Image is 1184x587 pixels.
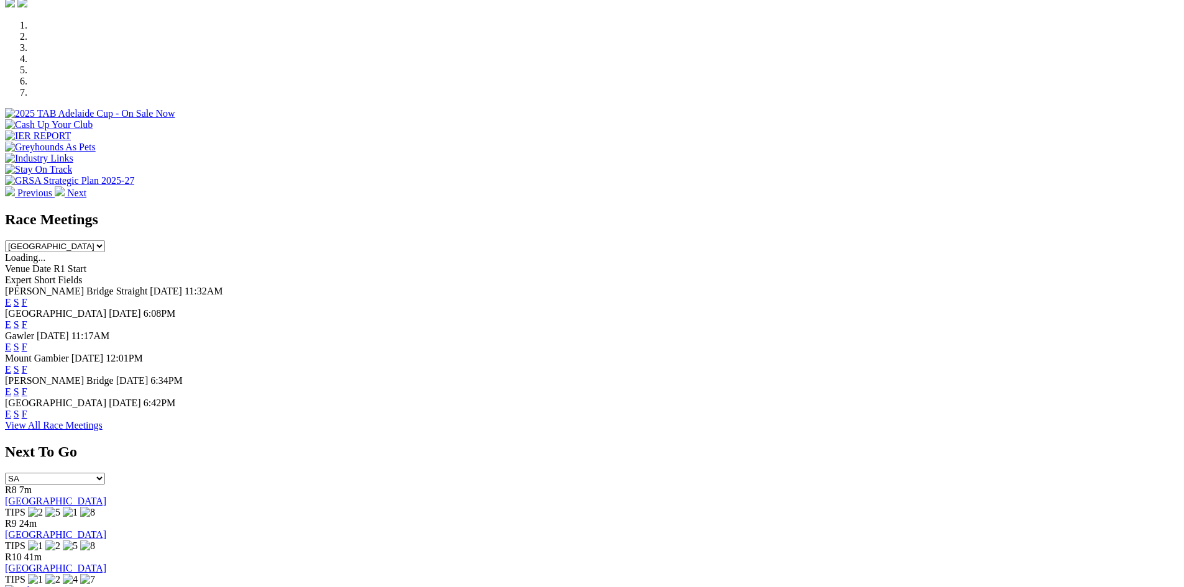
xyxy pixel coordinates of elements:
[5,496,106,506] a: [GEOGRAPHIC_DATA]
[5,130,71,142] img: IER REPORT
[14,297,19,307] a: S
[5,485,17,495] span: R8
[5,386,11,397] a: E
[5,252,45,263] span: Loading...
[5,552,22,562] span: R10
[80,507,95,518] img: 8
[71,330,110,341] span: 11:17AM
[14,386,19,397] a: S
[22,342,27,352] a: F
[5,286,147,296] span: [PERSON_NAME] Bridge Straight
[150,286,182,296] span: [DATE]
[22,386,27,397] a: F
[109,308,141,319] span: [DATE]
[5,563,106,573] a: [GEOGRAPHIC_DATA]
[28,574,43,585] img: 1
[45,574,60,585] img: 2
[144,398,176,408] span: 6:42PM
[5,175,134,186] img: GRSA Strategic Plan 2025-27
[5,319,11,330] a: E
[14,364,19,375] a: S
[116,375,149,386] span: [DATE]
[5,409,11,419] a: E
[17,188,52,198] span: Previous
[5,211,1179,228] h2: Race Meetings
[5,529,106,540] a: [GEOGRAPHIC_DATA]
[19,518,37,529] span: 24m
[58,275,82,285] span: Fields
[22,409,27,419] a: F
[80,574,95,585] img: 7
[5,164,72,175] img: Stay On Track
[71,353,104,363] span: [DATE]
[5,297,11,307] a: E
[34,275,56,285] span: Short
[5,263,30,274] span: Venue
[5,574,25,585] span: TIPS
[5,444,1179,460] h2: Next To Go
[22,297,27,307] a: F
[32,263,51,274] span: Date
[5,420,103,430] a: View All Race Meetings
[109,398,141,408] span: [DATE]
[185,286,223,296] span: 11:32AM
[53,263,86,274] span: R1 Start
[28,540,43,552] img: 1
[5,540,25,551] span: TIPS
[5,375,114,386] span: [PERSON_NAME] Bridge
[144,308,176,319] span: 6:08PM
[5,153,73,164] img: Industry Links
[5,364,11,375] a: E
[45,507,60,518] img: 5
[150,375,183,386] span: 6:34PM
[22,364,27,375] a: F
[63,507,78,518] img: 1
[63,540,78,552] img: 5
[5,186,15,196] img: chevron-left-pager-white.svg
[5,119,93,130] img: Cash Up Your Club
[19,485,32,495] span: 7m
[14,342,19,352] a: S
[63,574,78,585] img: 4
[5,330,34,341] span: Gawler
[5,518,17,529] span: R9
[5,142,96,153] img: Greyhounds As Pets
[5,275,32,285] span: Expert
[5,507,25,517] span: TIPS
[5,308,106,319] span: [GEOGRAPHIC_DATA]
[5,398,106,408] span: [GEOGRAPHIC_DATA]
[55,186,65,196] img: chevron-right-pager-white.svg
[14,409,19,419] a: S
[67,188,86,198] span: Next
[37,330,69,341] span: [DATE]
[5,108,175,119] img: 2025 TAB Adelaide Cup - On Sale Now
[5,342,11,352] a: E
[22,319,27,330] a: F
[106,353,143,363] span: 12:01PM
[80,540,95,552] img: 8
[24,552,42,562] span: 41m
[5,188,55,198] a: Previous
[5,353,69,363] span: Mount Gambier
[45,540,60,552] img: 2
[28,507,43,518] img: 2
[14,319,19,330] a: S
[55,188,86,198] a: Next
